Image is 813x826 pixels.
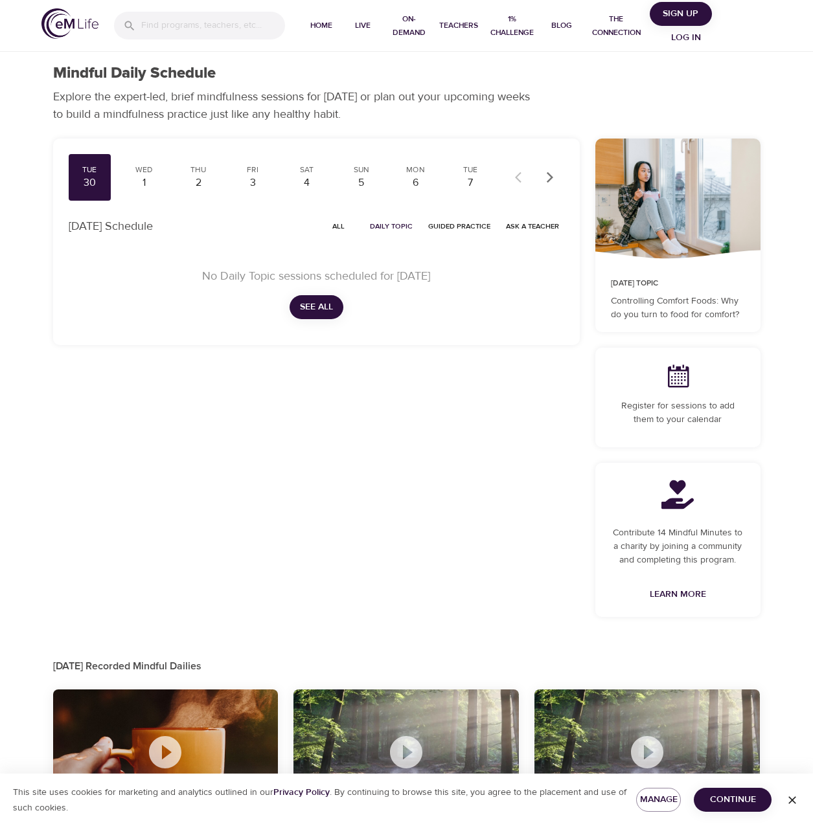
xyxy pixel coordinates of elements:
span: Daily Topic [370,220,413,232]
span: 1% Challenge [488,12,536,39]
div: Thu [182,164,214,175]
p: Register for sessions to add them to your calendar [611,399,745,427]
div: Tue [74,164,106,175]
div: 5 [345,175,378,190]
input: Find programs, teachers, etc... [141,12,285,39]
button: Continue [694,788,772,812]
h1: Mindful Daily Schedule [53,64,216,83]
span: Manage [647,792,671,808]
button: Ask a Teacher [501,216,564,236]
button: See All [290,295,343,319]
button: All [318,216,360,236]
p: Explore the expert-led, brief mindfulness sessions for [DATE] or plan out your upcoming weeks to ... [53,88,539,123]
div: 1 [128,175,160,190]
div: 6 [400,175,432,190]
button: Log in [655,26,717,50]
div: Mon [400,164,432,175]
span: Learn More [650,586,706,603]
div: 3 [236,175,269,190]
button: Guided Practice [423,216,496,236]
p: Controlling Comfort Foods: Why do you turn to food for comfort? [611,295,745,322]
span: All [323,220,354,232]
img: logo [41,8,98,39]
div: Tue [454,164,487,175]
div: Wed [128,164,160,175]
div: 7 [454,175,487,190]
p: No Daily Topic sessions scheduled for [DATE] [84,267,549,285]
button: Sign Up [650,2,712,26]
span: Live [347,19,378,32]
div: 4 [291,175,323,190]
span: Teachers [439,19,478,32]
a: Privacy Policy [273,787,330,798]
span: On-Demand [389,12,429,39]
div: 30 [74,175,106,190]
span: Ask a Teacher [506,220,559,232]
button: Manage [636,788,681,812]
div: Sun [345,164,378,175]
span: Log in [660,30,712,46]
div: Sat [291,164,323,175]
a: Learn More [645,583,711,607]
span: The Connection [588,12,644,39]
button: Daily Topic [365,216,418,236]
span: Blog [546,19,577,32]
span: Guided Practice [428,220,490,232]
p: [DATE] Topic [611,278,745,289]
span: Sign Up [655,6,707,22]
div: 2 [182,175,214,190]
div: Fri [236,164,269,175]
span: See All [300,299,333,315]
p: Contribute 14 Mindful Minutes to a charity by joining a community and completing this program. [611,526,745,567]
span: Continue [704,792,761,808]
p: [DATE] Schedule [69,218,153,235]
p: [DATE] Recorded Mindful Dailies [53,658,761,674]
span: Home [306,19,337,32]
